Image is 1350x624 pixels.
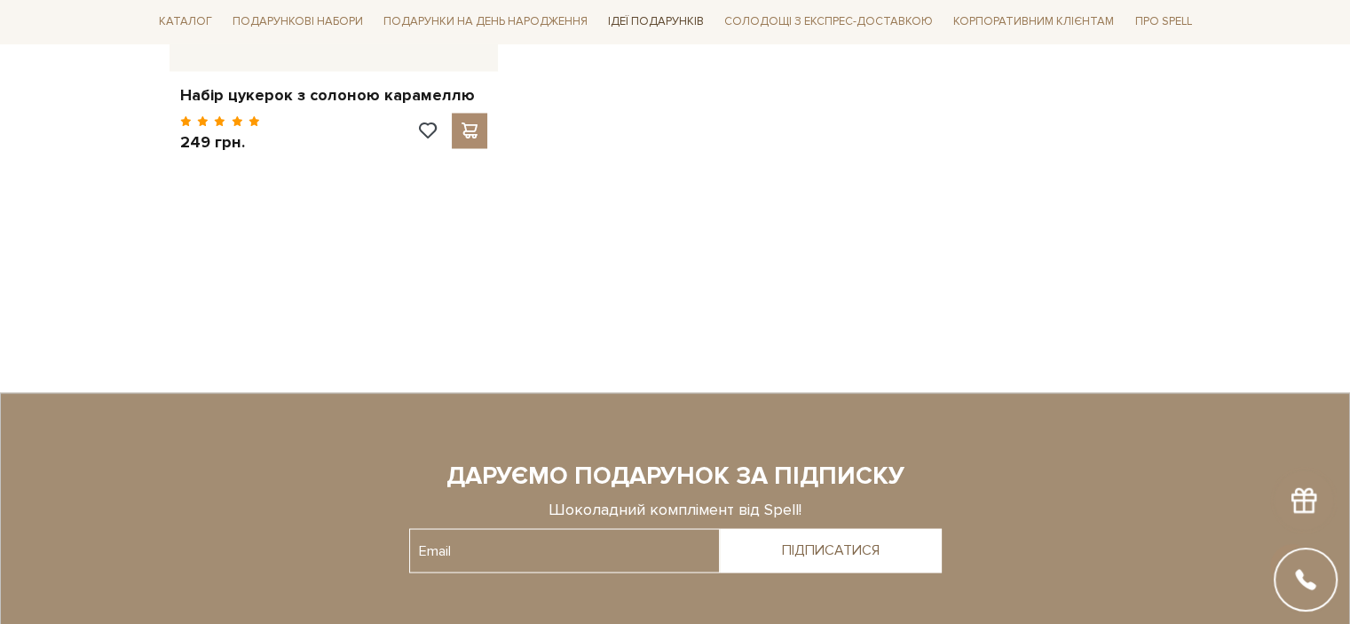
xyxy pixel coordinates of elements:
[225,9,370,36] span: Подарункові набори
[180,132,261,153] p: 249 грн.
[717,7,940,37] a: Солодощі з експрес-доставкою
[1127,9,1198,36] span: Про Spell
[152,9,219,36] span: Каталог
[376,9,595,36] span: Подарунки на День народження
[180,85,487,106] a: Набір цукерок з солоною карамеллю
[601,9,711,36] span: Ідеї подарунків
[946,7,1121,37] a: Корпоративним клієнтам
